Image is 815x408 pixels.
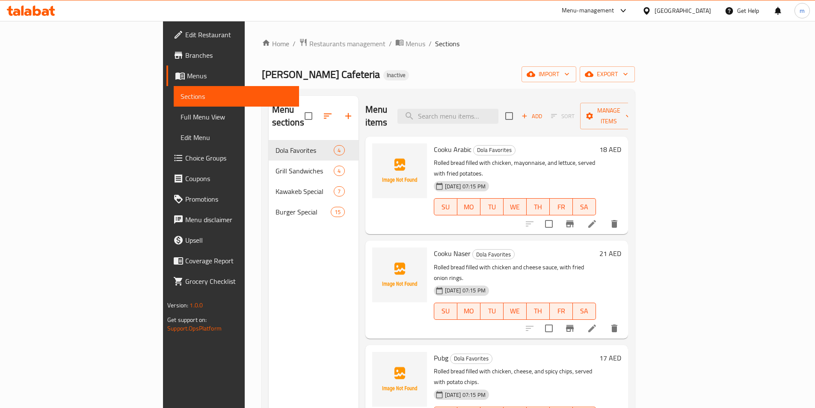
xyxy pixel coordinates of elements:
div: Menu-management [562,6,614,16]
div: items [334,186,344,197]
img: Cooku Naser [372,247,427,302]
span: [PERSON_NAME] Cafeteria [262,65,380,84]
div: Grill Sandwiches [276,166,334,176]
button: TH [527,303,550,320]
span: Sort sections [317,106,338,126]
li: / [429,39,432,49]
button: delete [604,318,625,339]
span: Manage items [587,105,631,127]
a: Promotions [166,189,299,209]
span: Edit Menu [181,132,292,143]
span: Burger Special [276,207,331,217]
span: Add item [518,110,545,123]
span: Full Menu View [181,112,292,122]
span: TH [530,201,546,213]
span: Version: [167,300,188,311]
span: Menu disclaimer [185,214,292,225]
a: Grocery Checklist [166,271,299,292]
a: Menus [395,38,425,49]
span: 4 [334,146,344,155]
span: Kawakeb Special [276,186,334,197]
span: WE [507,201,523,213]
span: 1.0.0 [190,300,203,311]
span: Select section [500,107,518,125]
span: Sections [435,39,459,49]
p: Rolled bread filled with chicken and cheese sauce, with fried onion rings. [434,262,596,283]
button: WE [504,303,527,320]
span: Select to update [540,215,558,233]
span: Upsell [185,235,292,245]
nav: Menu sections [269,137,359,226]
a: Edit menu item [587,323,597,334]
span: Restaurants management [309,39,385,49]
span: Coverage Report [185,256,292,266]
input: search [397,109,498,124]
a: Coupons [166,168,299,189]
span: Choice Groups [185,153,292,163]
div: Dola Favorites [472,249,515,259]
div: Inactive [383,70,409,80]
div: Burger Special15 [269,202,359,222]
span: Branches [185,50,292,60]
span: SU [438,305,454,317]
span: [DATE] 07:15 PM [442,286,489,295]
span: Sections [181,91,292,101]
span: Grocery Checklist [185,276,292,286]
a: Menus [166,66,299,86]
button: Manage items [580,103,637,129]
button: delete [604,214,625,234]
a: Coverage Report [166,250,299,271]
span: Cooku Naser [434,247,471,260]
button: FR [550,303,573,320]
button: TU [480,303,504,320]
span: Promotions [185,194,292,204]
span: 15 [331,208,344,216]
span: Dola Favorites [276,145,334,155]
span: TU [484,201,500,213]
a: Choice Groups [166,148,299,168]
span: WE [507,305,523,317]
a: Menu disclaimer [166,209,299,230]
button: WE [504,198,527,215]
span: m [800,6,805,15]
h6: 21 AED [599,247,621,259]
span: Select all sections [299,107,317,125]
span: Dola Favorites [473,250,514,259]
span: Get support on: [167,314,207,325]
span: Pubg [434,351,448,364]
div: items [334,166,344,176]
a: Restaurants management [299,38,385,49]
div: Dola Favorites [450,354,492,364]
button: Add section [338,106,359,126]
button: FR [550,198,573,215]
span: FR [553,201,569,213]
button: import [522,66,576,82]
a: Sections [174,86,299,107]
p: Rolled bread filled with chicken, cheese, and spicy chips, served with potato chips. [434,366,596,387]
a: Full Menu View [174,107,299,127]
a: Edit Menu [174,127,299,148]
span: Dola Favorites [474,145,515,155]
a: Support.OpsPlatform [167,323,222,334]
span: SU [438,201,454,213]
span: [DATE] 07:15 PM [442,391,489,399]
span: Add [520,111,543,121]
span: Coupons [185,173,292,184]
button: TH [527,198,550,215]
span: Select to update [540,319,558,337]
div: [GEOGRAPHIC_DATA] [655,6,711,15]
a: Edit menu item [587,219,597,229]
span: Select section first [545,110,580,123]
a: Branches [166,45,299,66]
div: Kawakeb Special7 [269,181,359,202]
h6: 18 AED [599,143,621,155]
span: Menus [406,39,425,49]
a: Edit Restaurant [166,24,299,45]
span: Cooku Arabic [434,143,471,156]
nav: breadcrumb [262,38,635,49]
span: 4 [334,167,344,175]
button: SU [434,303,457,320]
button: Branch-specific-item [560,318,580,339]
button: MO [457,303,480,320]
span: FR [553,305,569,317]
